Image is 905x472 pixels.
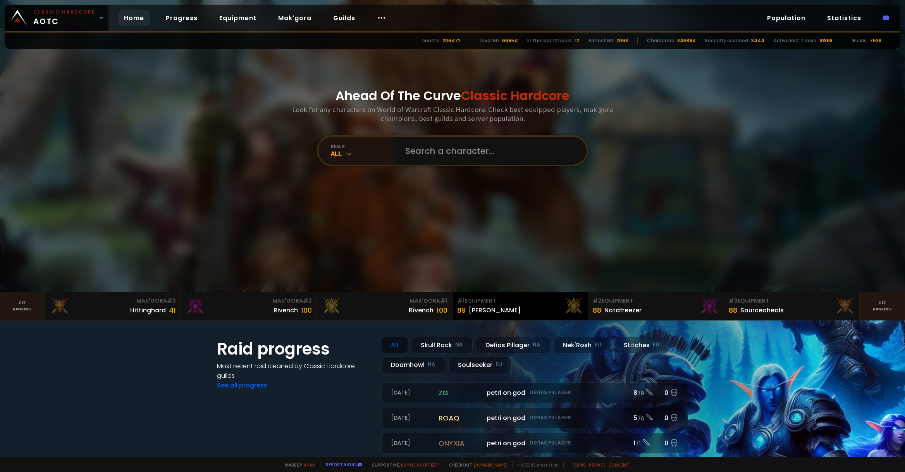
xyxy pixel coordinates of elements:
[437,305,447,315] div: 100
[444,462,508,468] span: Checkout
[474,462,508,468] a: [DOMAIN_NAME]
[461,87,569,104] span: Classic Hardcore
[289,105,616,123] h3: Look for any characters on World of Warcraft Classic Hardcore. Check best equipped players, mak'g...
[331,143,396,149] div: realm
[457,297,583,305] div: Equipment
[401,462,439,468] a: Buy me a coffee
[367,462,439,468] span: Support me,
[653,341,659,349] small: EU
[213,10,263,26] a: Equipment
[729,297,855,305] div: Equipment
[852,37,867,44] div: Guilds
[677,37,696,44] div: 846894
[588,37,613,44] div: Almost 60
[167,297,176,305] span: # 3
[327,10,361,26] a: Guilds
[409,305,434,315] div: Rîvench
[860,292,905,320] a: Seeranking
[469,305,521,315] div: [PERSON_NAME]
[33,9,95,16] small: Classic Hardcore
[411,337,473,353] div: Skull Rock
[527,37,572,44] div: In the last 12 hours
[455,341,463,349] small: NA
[381,357,445,373] div: Doomhowl
[217,381,267,390] a: See all progress
[45,292,181,320] a: Mak'Gora#3Hittinghard41
[729,305,737,315] div: 88
[217,337,372,361] h1: Raid progress
[616,37,628,44] div: 2068
[326,462,356,467] a: Report a bug
[589,462,606,468] a: Privacy
[272,10,318,26] a: Mak'gora
[647,37,674,44] div: Characters
[821,10,867,26] a: Statistics
[317,292,452,320] a: Mak'Gora#1Rîvench100
[440,297,447,305] span: # 1
[5,5,108,31] a: Classic HardcoreAOTC
[604,305,642,315] div: Notafreezer
[160,10,204,26] a: Progress
[428,361,435,369] small: NA
[593,297,602,305] span: # 2
[33,9,95,27] span: AOTC
[729,297,738,305] span: # 3
[496,361,502,369] small: EU
[476,337,550,353] div: Defias Pillager
[774,37,816,44] div: Active last 7 days
[169,305,176,315] div: 41
[381,433,688,453] a: [DATE]onyxiapetri on godDefias Pillager1 /10
[442,37,461,44] div: 206472
[480,37,499,44] div: Level 60
[274,305,298,315] div: Rivench
[448,357,512,373] div: Soulseeker
[50,297,176,305] div: Mak'Gora
[595,341,601,349] small: EU
[331,149,396,158] div: All
[705,37,748,44] div: Recently scanned
[322,297,447,305] div: Mak'Gora
[457,297,465,305] span: # 1
[186,297,311,305] div: Mak'Gora
[130,305,166,315] div: Hittinghard
[870,37,881,44] div: 7538
[740,305,784,315] div: Sourceoheals
[724,292,860,320] a: #3Equipment88Sourceoheals
[301,305,312,315] div: 100
[381,337,408,353] div: All
[819,37,833,44] div: 10868
[381,408,688,428] a: [DATE]roaqpetri on godDefias Pillager5 /60
[512,462,559,468] span: v. d752d5 - production
[761,10,812,26] a: Population
[553,337,611,353] div: Nek'Rosh
[614,337,669,353] div: Stitches
[303,297,312,305] span: # 2
[336,86,569,105] h1: Ahead Of The Curve
[588,292,724,320] a: #2Equipment88Notafreezer
[118,10,150,26] a: Home
[181,292,317,320] a: Mak'Gora#2Rivench100
[533,341,540,349] small: NA
[457,305,466,315] div: 89
[280,462,315,468] span: Made by
[401,137,577,165] input: Search a character...
[217,361,372,381] h4: Most recent raid cleaned by Classic Hardcore guilds
[593,297,719,305] div: Equipment
[575,37,579,44] div: 12
[751,37,764,44] div: 3444
[381,382,688,403] a: [DATE]zgpetri on godDefias Pillager8 /90
[571,462,586,468] a: Terms
[304,462,315,468] a: a fan
[609,462,629,468] a: Consent
[593,305,601,315] div: 88
[502,37,518,44] div: 66954
[422,37,439,44] div: Deaths
[452,292,588,320] a: #1Equipment89[PERSON_NAME]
